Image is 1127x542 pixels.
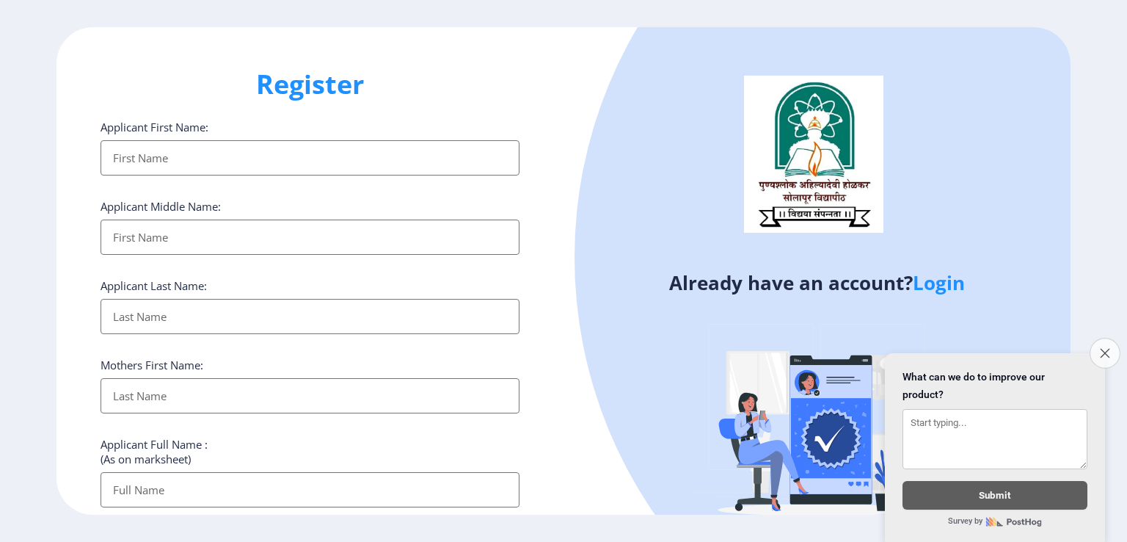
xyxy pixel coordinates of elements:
[101,67,519,102] h1: Register
[101,199,221,214] label: Applicant Middle Name:
[101,378,519,413] input: Last Name
[744,76,883,233] img: logo
[913,270,965,296] a: Login
[101,299,519,334] input: Last Name
[101,472,519,507] input: Full Name
[575,271,1059,295] h4: Already have an account?
[101,220,519,255] input: First Name
[101,120,208,134] label: Applicant First Name:
[101,437,208,466] label: Applicant Full Name : (As on marksheet)
[101,278,207,293] label: Applicant Last Name:
[101,358,203,372] label: Mothers First Name:
[101,140,519,176] input: First Name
